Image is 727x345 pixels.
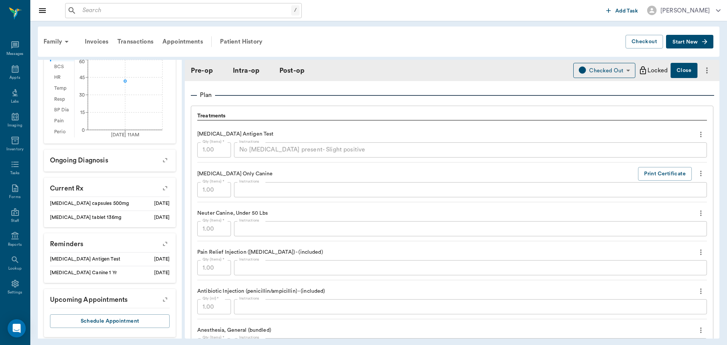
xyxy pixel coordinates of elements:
[44,150,176,169] p: Ongoing diagnosis
[9,75,20,81] div: Appts
[695,285,707,298] button: more
[8,242,22,248] div: Reports
[203,296,219,301] label: Qty (ml) *
[154,256,170,263] div: [DATE]
[50,72,74,83] div: HR
[700,64,713,77] button: more
[79,93,85,97] tspan: 30
[203,218,224,223] label: Qty (Items) *
[239,139,259,144] label: Instructions
[8,290,23,295] div: Settings
[695,128,707,141] button: more
[279,66,304,76] a: Post-op
[82,128,85,132] tspan: 0
[50,116,74,126] div: Pain
[50,256,120,263] div: [MEDICAL_DATA] Antigen Test
[11,99,19,105] div: Labs
[80,110,85,115] tspan: 15
[603,3,641,17] button: Add Task
[44,233,176,252] p: Reminders
[203,179,224,184] label: Qty (Items) *
[80,33,113,51] a: Invoices
[671,63,697,78] button: Close
[239,145,702,154] textarea: No [MEDICAL_DATA] present- Slight positive
[8,266,22,272] div: Lookup
[239,179,259,184] label: Instructions
[10,170,20,176] div: Tasks
[215,33,267,51] a: Patient History
[197,130,274,138] p: [MEDICAL_DATA] Antigen Test
[660,6,710,15] div: [PERSON_NAME]
[197,170,273,178] p: [MEDICAL_DATA] Only Canine
[8,319,26,337] div: Open Intercom Messenger
[50,94,74,105] div: Resp
[203,139,224,144] label: Qty (Items) *
[39,33,76,51] div: Family
[239,296,259,301] label: Instructions
[80,5,291,16] input: Search
[197,326,271,334] p: Anesthesia, General (bundled)
[8,123,22,128] div: Imaging
[203,257,224,262] label: Qty (Items) *
[154,200,170,207] div: [DATE]
[6,147,23,152] div: Inventory
[154,214,170,221] div: [DATE]
[239,335,259,340] label: Instructions
[695,207,707,220] button: more
[666,35,713,49] button: Start New
[197,287,325,295] p: Antibiotic Injection (penicillin/ampicillin) - (included)
[695,324,707,337] button: more
[50,214,121,221] div: [MEDICAL_DATA] tablet 136mg
[641,3,727,17] button: [PERSON_NAME]
[197,112,707,120] div: Treatments
[197,209,268,217] p: Neuter Canine, Under 50 Lbs
[50,314,170,328] button: Schedule Appointment
[80,75,85,80] tspan: 45
[191,66,213,76] a: Pre-op
[50,83,74,94] div: Temp
[44,289,176,308] p: Upcoming appointments
[6,51,24,57] div: Messages
[158,33,207,51] a: Appointments
[113,33,158,51] a: Transactions
[154,269,170,276] div: [DATE]
[197,248,323,256] p: Pain Relief Injection ([MEDICAL_DATA]) - (included)
[589,66,623,75] div: Checked Out
[50,200,129,207] div: [MEDICAL_DATA] capsules 500mg
[695,246,707,259] button: more
[197,91,215,100] p: Plan
[50,61,74,72] div: BCS
[695,167,707,180] button: more
[44,178,176,197] p: Current Rx
[50,269,117,276] div: [MEDICAL_DATA] Canine 1 Yr
[111,133,140,137] tspan: [DATE] 11AM
[203,335,224,340] label: Qty (Items) *
[239,218,259,223] label: Instructions
[50,105,74,116] div: BP Dia
[638,63,668,78] div: Locked
[35,3,50,18] button: Close drawer
[638,167,692,181] button: Print Certificate
[50,126,74,137] div: Perio
[233,66,259,76] a: Intra-op
[79,59,85,64] tspan: 60
[626,35,663,49] button: Checkout
[9,194,20,200] div: Forms
[11,218,19,224] div: Staff
[239,257,259,262] label: Instructions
